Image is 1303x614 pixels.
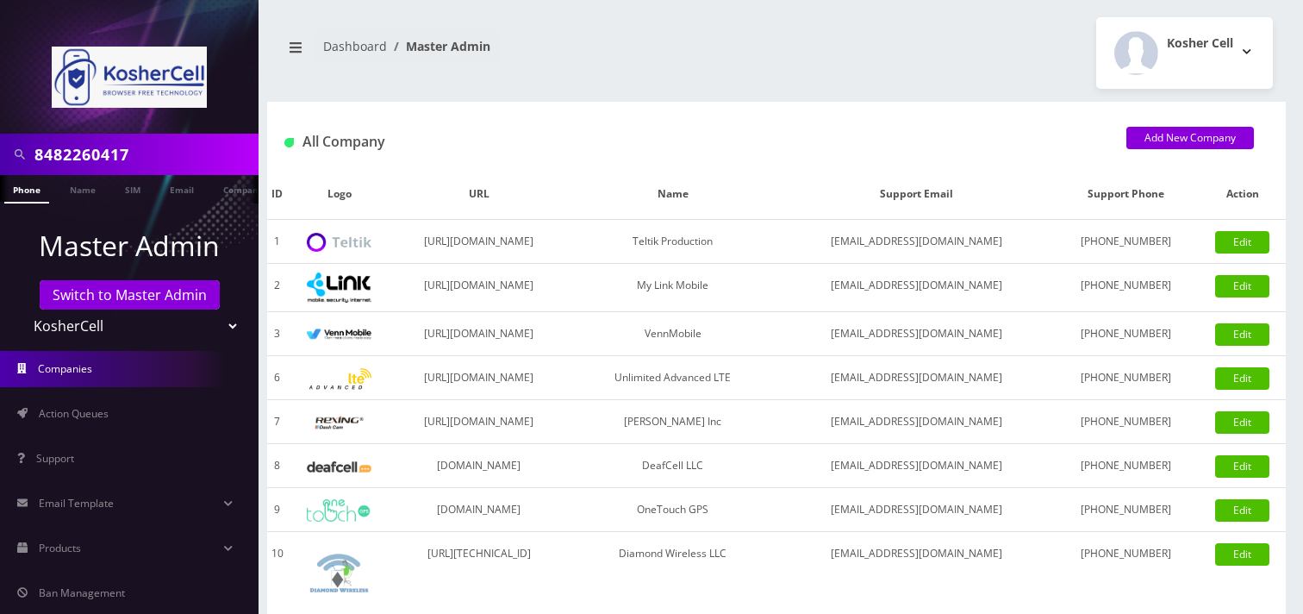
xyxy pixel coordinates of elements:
[323,38,387,54] a: Dashboard
[1215,323,1269,346] a: Edit
[161,175,203,202] a: Email
[307,415,371,431] img: Rexing Inc
[284,138,294,147] img: All Company
[267,220,288,264] td: 1
[1215,411,1269,434] a: Edit
[391,169,566,220] th: URL
[215,175,272,202] a: Company
[61,175,104,202] a: Name
[1215,499,1269,522] a: Edit
[566,488,779,532] td: OneTouch GPS
[566,264,779,312] td: My Link Mobile
[40,280,220,310] a: Switch to Master Admin
[39,406,109,421] span: Action Queues
[307,368,371,390] img: Unlimited Advanced LTE
[267,312,288,356] td: 3
[391,488,566,532] td: [DOMAIN_NAME]
[391,312,566,356] td: [URL][DOMAIN_NAME]
[34,138,254,171] input: Search in Company
[267,264,288,312] td: 2
[38,361,92,376] span: Companies
[1054,356,1199,400] td: [PHONE_NUMBER]
[307,541,371,605] img: Diamond Wireless LLC
[280,28,764,78] nav: breadcrumb
[566,444,779,488] td: DeafCell LLC
[391,264,566,312] td: [URL][DOMAIN_NAME]
[116,175,149,202] a: SIM
[307,273,371,303] img: My Link Mobile
[267,400,288,444] td: 7
[1215,367,1269,390] a: Edit
[307,461,371,473] img: DeafCell LLC
[391,356,566,400] td: [URL][DOMAIN_NAME]
[779,169,1054,220] th: Support Email
[1054,444,1199,488] td: [PHONE_NUMBER]
[779,444,1054,488] td: [EMAIL_ADDRESS][DOMAIN_NAME]
[566,356,779,400] td: Unlimited Advanced LTE
[39,496,114,511] span: Email Template
[307,329,371,341] img: VennMobile
[1054,264,1199,312] td: [PHONE_NUMBER]
[779,400,1054,444] td: [EMAIL_ADDRESS][DOMAIN_NAME]
[779,264,1054,312] td: [EMAIL_ADDRESS][DOMAIN_NAME]
[1054,220,1199,264] td: [PHONE_NUMBER]
[391,400,566,444] td: [URL][DOMAIN_NAME]
[1054,312,1199,356] td: [PHONE_NUMBER]
[267,488,288,532] td: 9
[284,134,1100,150] h1: All Company
[4,175,49,204] a: Phone
[307,499,371,522] img: OneTouch GPS
[779,488,1054,532] td: [EMAIL_ADDRESS][DOMAIN_NAME]
[391,444,566,488] td: [DOMAIN_NAME]
[779,220,1054,264] td: [EMAIL_ADDRESS][DOMAIN_NAME]
[1167,36,1233,51] h2: Kosher Cell
[779,356,1054,400] td: [EMAIL_ADDRESS][DOMAIN_NAME]
[1215,231,1269,254] a: Edit
[267,444,288,488] td: 8
[307,233,371,253] img: Teltik Production
[1126,127,1254,149] a: Add New Company
[387,37,490,55] li: Master Admin
[39,586,125,600] span: Ban Management
[566,312,779,356] td: VennMobile
[52,47,207,108] img: KosherCell
[1096,17,1273,89] button: Kosher Cell
[1199,169,1286,220] th: Action
[779,312,1054,356] td: [EMAIL_ADDRESS][DOMAIN_NAME]
[267,356,288,400] td: 6
[39,541,81,555] span: Products
[566,169,779,220] th: Name
[1054,488,1199,532] td: [PHONE_NUMBER]
[1215,543,1269,566] a: Edit
[1215,275,1269,298] a: Edit
[267,169,288,220] th: ID
[391,220,566,264] td: [URL][DOMAIN_NAME]
[288,169,391,220] th: Logo
[1054,169,1199,220] th: Support Phone
[1054,400,1199,444] td: [PHONE_NUMBER]
[566,220,779,264] td: Teltik Production
[36,451,74,466] span: Support
[566,400,779,444] td: [PERSON_NAME] Inc
[1215,455,1269,478] a: Edit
